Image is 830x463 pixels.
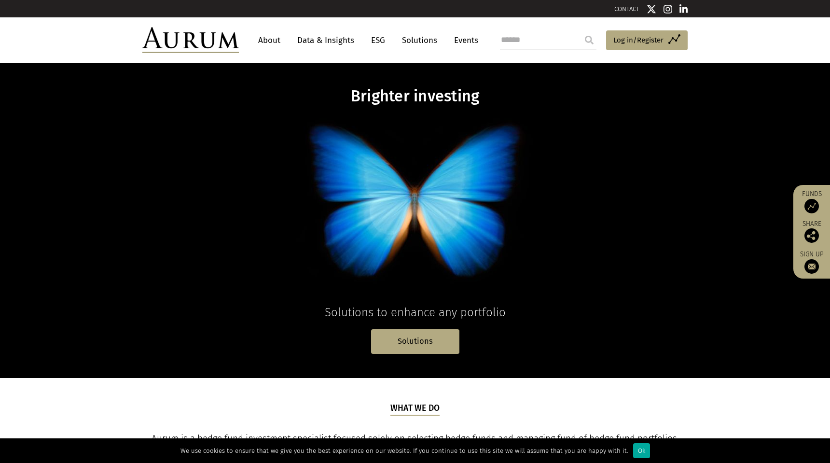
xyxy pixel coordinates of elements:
[253,31,285,49] a: About
[798,190,825,213] a: Funds
[142,27,239,53] img: Aurum
[366,31,390,49] a: ESG
[804,228,819,243] img: Share this post
[614,5,639,13] a: CONTACT
[633,443,650,458] div: Ok
[449,31,478,49] a: Events
[325,306,506,319] span: Solutions to enhance any portfolio
[679,4,688,14] img: Linkedin icon
[664,4,672,14] img: Instagram icon
[798,250,825,274] a: Sign up
[152,433,679,458] span: Aurum is a hedge fund investment specialist focused solely on selecting hedge funds and managing ...
[229,87,601,106] h1: Brighter investing
[580,30,599,50] input: Submit
[390,402,440,416] h5: What we do
[292,31,359,49] a: Data & Insights
[397,31,442,49] a: Solutions
[798,221,825,243] div: Share
[613,34,664,46] span: Log in/Register
[804,199,819,213] img: Access Funds
[804,259,819,274] img: Sign up to our newsletter
[606,30,688,51] a: Log in/Register
[371,329,459,354] a: Solutions
[647,4,656,14] img: Twitter icon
